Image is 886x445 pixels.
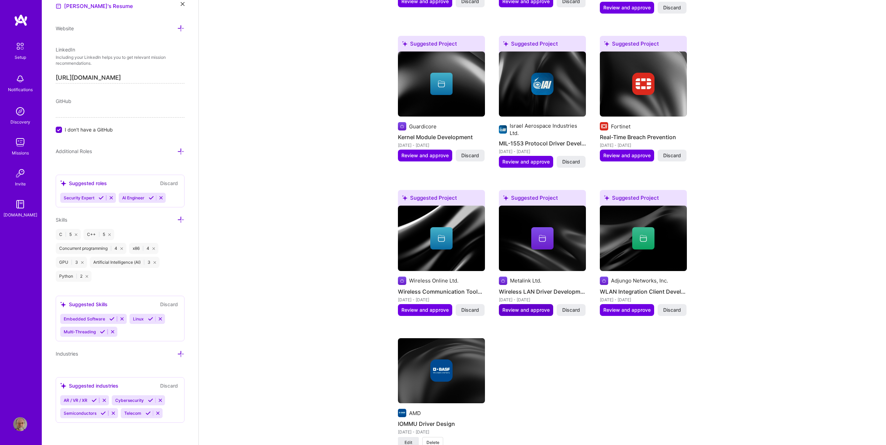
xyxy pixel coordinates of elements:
[71,260,72,265] span: |
[600,190,687,208] div: Suggested Project
[499,148,586,155] div: [DATE] - [DATE]
[181,2,185,6] i: icon Close
[15,54,26,61] div: Setup
[158,300,180,308] button: Discard
[398,122,406,130] img: Company logo
[600,122,608,130] img: Company logo
[502,307,550,313] span: Review and approve
[64,195,94,200] span: Security Expert
[600,51,687,117] img: cover
[56,257,87,268] div: GPU 3
[64,329,96,334] span: Multi-Threading
[398,133,485,142] h4: Kernel Module Development
[461,307,479,313] span: Discard
[503,195,508,200] i: icon SuggestedTeams
[600,206,687,271] img: cover
[100,329,105,334] i: Accept
[398,277,406,285] img: Company logo
[120,247,123,250] i: icon Close
[64,316,105,321] span: Embedded Software
[611,277,668,284] div: Adjungo Networks, Inc.
[409,410,421,417] div: AMD
[102,398,107,403] i: Reject
[13,104,27,118] img: discovery
[119,316,125,321] i: Reject
[603,152,651,159] span: Review and approve
[658,304,687,316] button: Discard
[101,411,106,416] i: Accept
[13,135,27,149] img: teamwork
[14,14,28,26] img: logo
[658,2,687,14] button: Discard
[60,382,118,389] div: Suggested industries
[503,41,508,46] i: icon SuggestedTeams
[401,152,449,159] span: Review and approve
[115,398,144,403] span: Cybersecurity
[60,180,66,186] i: icon SuggestedTeams
[56,3,61,9] img: Resume
[600,150,654,161] button: Review and approve
[129,243,158,254] div: x86 4
[65,232,66,237] span: |
[557,304,586,316] button: Discard
[8,86,33,93] div: Notifications
[108,233,111,236] i: icon Close
[60,383,66,389] i: icon SuggestedTeams
[56,47,75,53] span: LinkedIn
[499,304,553,316] button: Review and approve
[124,411,141,416] span: Telecom
[398,296,485,303] div: [DATE] - [DATE]
[158,195,164,200] i: Reject
[10,118,30,126] div: Discovery
[398,36,485,54] div: Suggested Project
[12,149,29,157] div: Missions
[111,411,116,416] i: Reject
[502,158,550,165] span: Review and approve
[604,41,609,46] i: icon SuggestedTeams
[13,72,27,86] img: bell
[409,277,458,284] div: Wireless Online Ltd.
[401,307,449,313] span: Review and approve
[398,304,452,316] button: Review and approve
[13,39,28,54] img: setup
[456,304,485,316] button: Discard
[65,126,113,133] span: I don't have a GitHub
[499,277,507,285] img: Company logo
[158,316,163,321] i: Reject
[56,98,71,104] span: GitHub
[600,277,608,285] img: Company logo
[99,195,104,200] i: Accept
[430,359,453,382] img: Company logo
[110,329,115,334] i: Reject
[154,261,156,264] i: icon Close
[604,195,609,200] i: icon SuggestedTeams
[398,409,406,417] img: Company logo
[146,411,151,416] i: Accept
[152,247,155,250] i: icon Close
[398,428,485,436] div: [DATE] - [DATE]
[64,411,96,416] span: Semiconductors
[158,382,180,390] button: Discard
[133,316,144,321] span: Linux
[148,316,153,321] i: Accept
[11,417,29,431] a: User Avatar
[56,217,67,223] span: Skills
[398,142,485,149] div: [DATE] - [DATE]
[90,257,159,268] div: Artificial Intelligence (AI) 3
[632,73,654,95] img: Company logo
[611,123,630,130] div: Fortinet
[13,166,27,180] img: Invite
[75,233,77,236] i: icon Close
[402,41,407,46] i: icon SuggestedTeams
[398,206,485,271] img: cover
[56,25,74,31] span: Website
[600,304,654,316] button: Review and approve
[56,229,81,240] div: C 5
[499,206,586,271] img: cover
[81,261,84,264] i: icon Close
[658,150,687,161] button: Discard
[109,316,115,321] i: Accept
[60,180,107,187] div: Suggested roles
[499,296,586,303] div: [DATE] - [DATE]
[56,243,126,254] div: Concurrent programming 4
